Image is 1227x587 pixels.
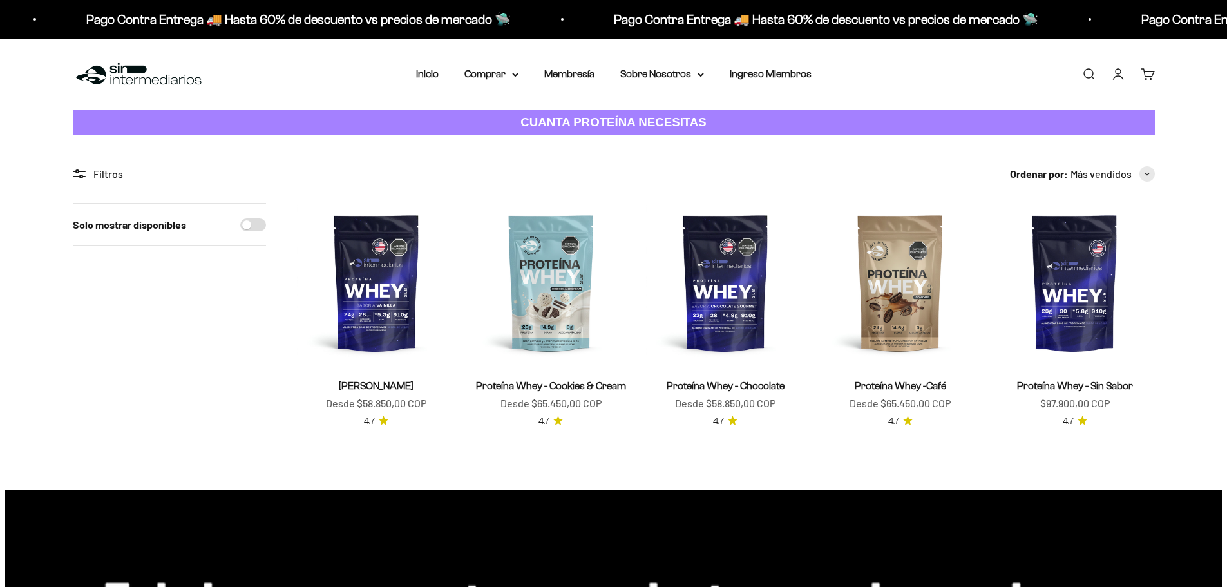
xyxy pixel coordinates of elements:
a: 4.74.7 de 5.0 estrellas [1063,414,1087,428]
a: Inicio [416,68,439,79]
span: 4.7 [364,414,375,428]
sale-price: Desde $65.450,00 COP [850,395,951,412]
div: Filtros [73,166,266,182]
sale-price: $97.900,00 COP [1040,395,1110,412]
strong: CUANTA PROTEÍNA NECESITAS [520,115,707,129]
span: 4.7 [888,414,899,428]
a: Proteína Whey - Chocolate [667,380,785,391]
a: 4.74.7 de 5.0 estrellas [713,414,737,428]
a: [PERSON_NAME] [339,380,414,391]
button: Más vendidos [1070,166,1155,182]
a: Proteína Whey -Café [855,380,946,391]
a: Membresía [544,68,594,79]
span: Ordenar por: [1010,166,1068,182]
sale-price: Desde $65.450,00 COP [500,395,602,412]
span: 4.7 [538,414,549,428]
a: 4.74.7 de 5.0 estrellas [538,414,563,428]
a: Proteína Whey - Cookies & Cream [476,380,626,391]
span: 4.7 [713,414,724,428]
span: 4.7 [1063,414,1074,428]
a: Proteína Whey - Sin Sabor [1017,380,1133,391]
sale-price: Desde $58.850,00 COP [326,395,426,412]
sale-price: Desde $58.850,00 COP [675,395,775,412]
a: 4.74.7 de 5.0 estrellas [364,414,388,428]
summary: Comprar [464,66,518,82]
span: Más vendidos [1070,166,1132,182]
a: Ingreso Miembros [730,68,812,79]
label: Solo mostrar disponibles [73,217,186,233]
a: CUANTA PROTEÍNA NECESITAS [73,110,1155,135]
summary: Sobre Nosotros [620,66,704,82]
p: Pago Contra Entrega 🚚 Hasta 60% de descuento vs precios de mercado 🛸 [515,9,939,30]
a: 4.74.7 de 5.0 estrellas [888,414,913,428]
